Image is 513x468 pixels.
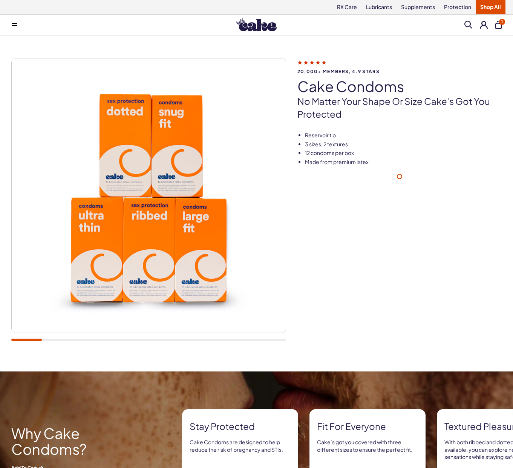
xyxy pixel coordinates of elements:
[190,439,291,453] p: Cake Condoms are designed to help reduce the risk of pregnancy and STIs.
[305,149,502,157] li: 12 condoms per box
[297,78,502,94] h1: Cake Condoms
[236,18,277,31] img: Hello Cake
[305,158,502,166] li: Made from premium latex
[190,420,291,433] strong: Stay protected
[297,69,502,74] span: 20,000+ members, 4.9 stars
[305,132,502,139] li: Reservoir tip
[12,58,286,333] img: Cake Condoms
[317,439,418,453] p: Cake’s got you covered with three different sizes to ensure the perfect fit.
[297,95,502,120] p: No matter your shape or size Cake's got you protected
[297,59,502,74] a: 20,000+ members, 4.9 stars
[305,141,502,148] li: 3 sizes, 2 textures
[317,420,418,433] strong: Fit for everyone
[499,19,505,25] span: 1
[11,425,147,457] h2: Why Cake Condoms?
[495,21,502,29] button: 1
